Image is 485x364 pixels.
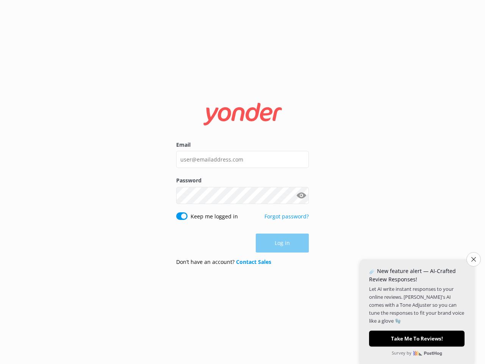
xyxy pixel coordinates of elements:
input: user@emailaddress.com [176,151,309,168]
p: Don’t have an account? [176,258,271,266]
button: Show password [294,188,309,203]
label: Email [176,141,309,149]
label: Password [176,176,309,185]
label: Keep me logged in [191,212,238,221]
a: Contact Sales [236,258,271,265]
a: Forgot password? [264,213,309,220]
